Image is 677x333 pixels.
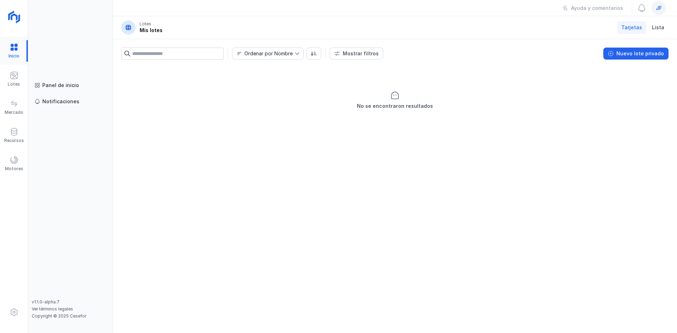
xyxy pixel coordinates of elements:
[32,79,109,92] a: Panel de inicio
[5,110,23,115] div: Mercado
[5,8,23,26] img: logoRight.svg
[244,51,293,56] div: Ordenar por Nombre
[42,98,79,105] div: Notificaciones
[5,166,23,172] div: Motores
[357,103,433,110] div: No se encontraron resultados
[32,95,109,108] a: Notificaciones
[4,138,24,143] div: Recursos
[656,5,662,12] span: jf
[603,48,669,60] button: Nuevo lote privado
[343,50,379,57] div: Mostrar filtros
[232,48,295,59] span: Nombre
[571,5,623,12] div: Ayuda y comentarios
[652,24,664,31] span: Lista
[140,27,163,34] div: Mis lotes
[32,306,73,312] a: Ver términos legales
[32,313,109,319] div: Copyright © 2025 Cesefor
[330,48,383,60] button: Mostrar filtros
[558,2,628,14] button: Ayuda y comentarios
[140,21,151,27] div: Lotes
[42,82,79,89] div: Panel de inicio
[8,81,20,87] div: Lotes
[617,21,646,34] a: Tarjetas
[616,50,664,57] div: Nuevo lote privado
[621,24,642,31] span: Tarjetas
[648,21,669,34] a: Lista
[32,299,109,305] div: v1.1.0-alpha.7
